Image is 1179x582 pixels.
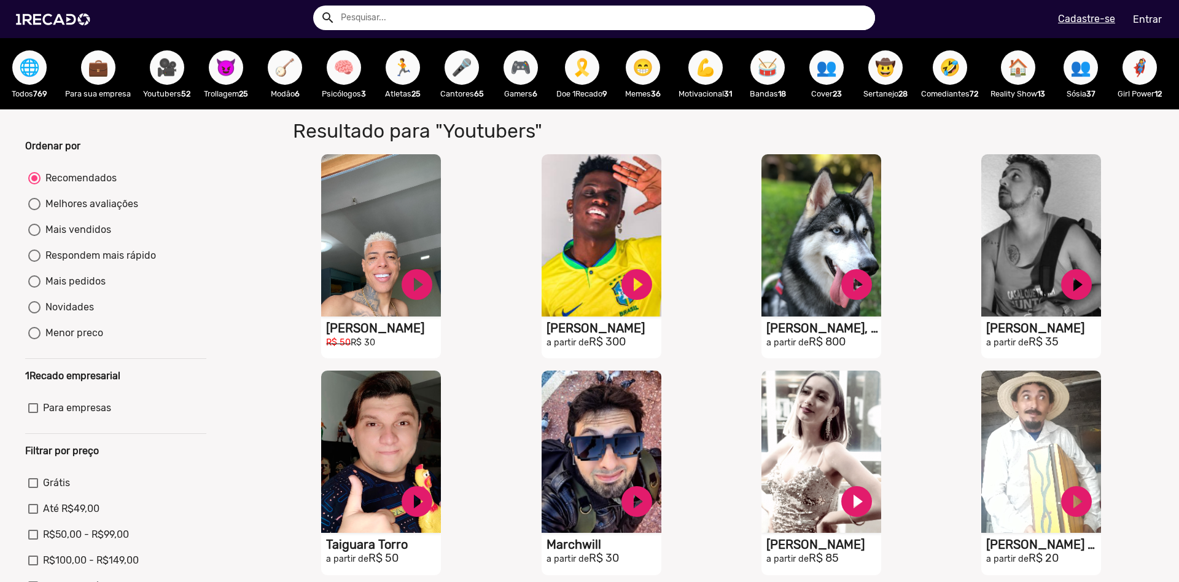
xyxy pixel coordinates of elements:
button: Example home icon [316,6,338,28]
b: 31 [724,89,732,98]
div: Novidades [41,300,94,315]
p: Psicólogos [321,88,367,100]
p: Comediantes [921,88,978,100]
span: 😁 [632,50,653,85]
b: 65 [474,89,484,98]
b: 12 [1154,89,1162,98]
mat-icon: Example home icon [321,10,335,25]
button: 🌐 [12,50,47,85]
span: 🎤 [451,50,472,85]
p: Todos [6,88,53,100]
button: 🧠 [327,50,361,85]
div: Mais vendidos [41,222,111,237]
span: 💪 [695,50,716,85]
small: a partir de [547,337,589,348]
p: Memes [620,88,666,100]
p: Trollagem [203,88,249,100]
b: 18 [778,89,786,98]
b: 52 [181,89,190,98]
a: play_circle_filled [838,266,875,303]
a: play_circle_filled [838,483,875,520]
button: 🎮 [504,50,538,85]
span: 😈 [216,50,236,85]
span: 🪕 [274,50,295,85]
h1: Marchwill [547,537,661,552]
span: R$50,00 - R$99,00 [43,527,129,542]
small: a partir de [326,554,368,564]
span: 👥 [816,50,837,85]
button: 🤠 [868,50,903,85]
b: 25 [239,89,248,98]
h1: [PERSON_NAME] [766,537,881,552]
h1: Resultado para "Youtubers" [284,119,852,143]
b: 3 [361,89,366,98]
h1: Taiguara Torro [326,537,441,552]
b: 36 [651,89,661,98]
p: Doe 1Recado [556,88,607,100]
a: play_circle_filled [1058,266,1095,303]
p: Girl Power [1116,88,1163,100]
b: 6 [532,89,537,98]
button: 😈 [209,50,243,85]
button: 🎗️ [565,50,599,85]
a: play_circle_filled [618,266,655,303]
video: S1RECADO vídeos dedicados para fãs e empresas [321,154,441,317]
button: 💪 [688,50,723,85]
span: Grátis [43,476,70,490]
b: Filtrar por preço [25,445,99,457]
span: R$100,00 - R$149,00 [43,553,139,568]
p: Para sua empresa [65,88,131,100]
h2: R$ 30 [547,552,661,565]
div: Mais pedidos [41,274,106,289]
span: 🌐 [19,50,40,85]
h2: R$ 85 [766,552,881,565]
button: 👥 [1064,50,1098,85]
button: 😁 [626,50,660,85]
button: 🥁 [750,50,785,85]
button: 👥 [809,50,844,85]
span: 🏠 [1008,50,1029,85]
p: Modão [262,88,308,100]
b: 9 [602,89,607,98]
button: 🪕 [268,50,302,85]
p: Reality Show [990,88,1045,100]
button: 🎤 [445,50,479,85]
video: S1RECADO vídeos dedicados para fãs e empresas [321,371,441,533]
button: 🤣 [933,50,967,85]
b: 1Recado empresarial [25,370,120,382]
a: play_circle_filled [399,266,435,303]
div: Melhores avaliações [41,197,138,211]
p: Bandas [744,88,791,100]
h1: [PERSON_NAME] [326,321,441,336]
button: 🏠 [1001,50,1035,85]
span: 🤠 [875,50,896,85]
p: Gamers [497,88,544,100]
video: S1RECADO vídeos dedicados para fãs e empresas [542,371,661,533]
p: Cantores [438,88,485,100]
span: 🏃 [392,50,413,85]
span: 🥁 [757,50,778,85]
p: Sósia [1057,88,1104,100]
p: Atletas [379,88,426,100]
b: 6 [295,89,300,98]
span: 🎗️ [572,50,593,85]
b: Ordenar por [25,140,80,152]
span: 🎮 [510,50,531,85]
small: a partir de [766,554,809,564]
button: 🦸‍♀️ [1123,50,1157,85]
u: Cadastre-se [1058,13,1115,25]
video: S1RECADO vídeos dedicados para fãs e empresas [761,154,881,317]
b: 72 [970,89,978,98]
h2: R$ 20 [986,552,1101,565]
span: 💼 [88,50,109,85]
h2: R$ 300 [547,336,661,349]
p: Sertanejo [862,88,909,100]
h1: [PERSON_NAME] [547,321,661,336]
b: 25 [411,89,421,98]
a: Entrar [1125,9,1170,30]
span: 🤣 [940,50,960,85]
button: 🎥 [150,50,184,85]
span: 👥 [1070,50,1091,85]
h1: [PERSON_NAME] [986,321,1101,336]
span: 🎥 [157,50,177,85]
